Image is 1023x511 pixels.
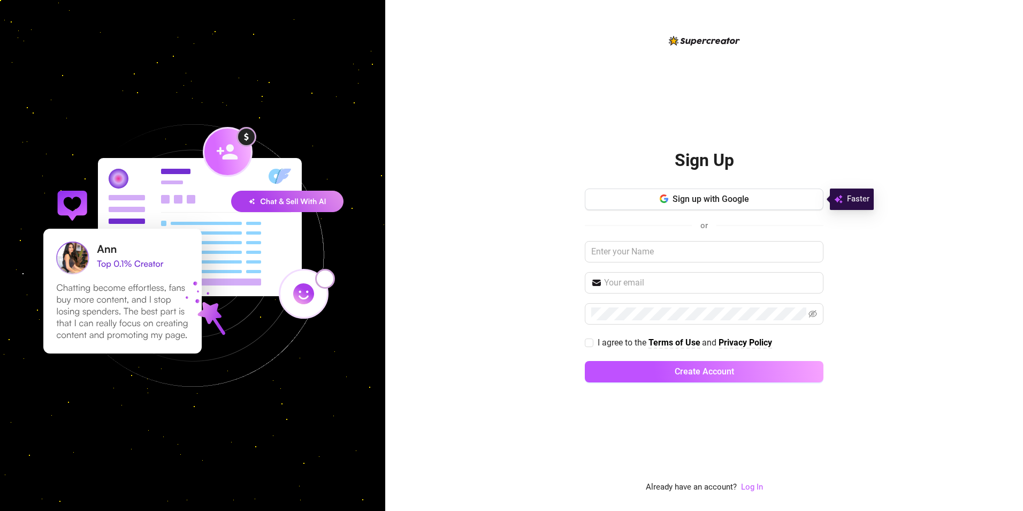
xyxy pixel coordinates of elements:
[675,149,734,171] h2: Sign Up
[669,36,740,46] img: logo-BBDzfeDw.svg
[719,337,772,349] a: Privacy Policy
[719,337,772,348] strong: Privacy Policy
[598,337,648,348] span: I agree to the
[808,310,817,318] span: eye-invisible
[834,193,843,206] img: svg%3e
[741,481,763,494] a: Log In
[673,194,749,204] span: Sign up with Google
[7,70,378,441] img: signup-background-D0MIrEPF.svg
[847,193,869,206] span: Faster
[648,337,700,349] a: Terms of Use
[585,361,823,382] button: Create Account
[675,366,734,377] span: Create Account
[585,241,823,262] input: Enter your Name
[702,337,719,348] span: and
[585,189,823,210] button: Sign up with Google
[700,221,708,230] span: or
[604,276,817,289] input: Your email
[741,482,763,492] a: Log In
[646,481,737,494] span: Already have an account?
[648,337,700,348] strong: Terms of Use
